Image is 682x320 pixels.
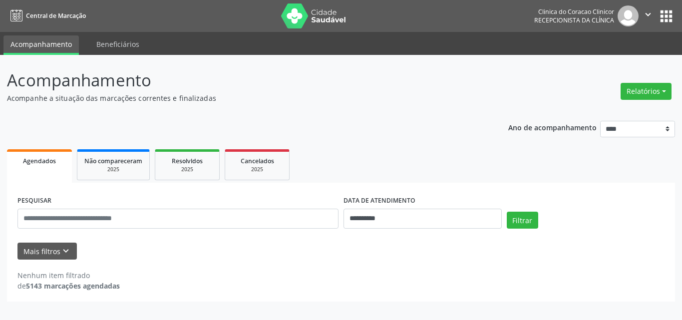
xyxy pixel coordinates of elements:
[84,157,142,165] span: Não compareceram
[639,5,658,26] button: 
[17,270,120,281] div: Nenhum item filtrado
[232,166,282,173] div: 2025
[26,11,86,20] span: Central de Marcação
[534,16,614,24] span: Recepcionista da clínica
[534,7,614,16] div: Clinica do Coracao Clinicor
[89,35,146,53] a: Beneficiários
[7,93,475,103] p: Acompanhe a situação das marcações correntes e finalizadas
[26,281,120,291] strong: 5143 marcações agendadas
[658,7,675,25] button: apps
[7,7,86,24] a: Central de Marcação
[643,9,654,20] i: 
[343,193,415,209] label: DATA DE ATENDIMENTO
[162,166,212,173] div: 2025
[17,243,77,260] button: Mais filtroskeyboard_arrow_down
[241,157,274,165] span: Cancelados
[3,35,79,55] a: Acompanhamento
[17,193,51,209] label: PESQUISAR
[621,83,672,100] button: Relatórios
[507,212,538,229] button: Filtrar
[508,121,597,133] p: Ano de acompanhamento
[618,5,639,26] img: img
[7,68,475,93] p: Acompanhamento
[23,157,56,165] span: Agendados
[172,157,203,165] span: Resolvidos
[84,166,142,173] div: 2025
[17,281,120,291] div: de
[60,246,71,257] i: keyboard_arrow_down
